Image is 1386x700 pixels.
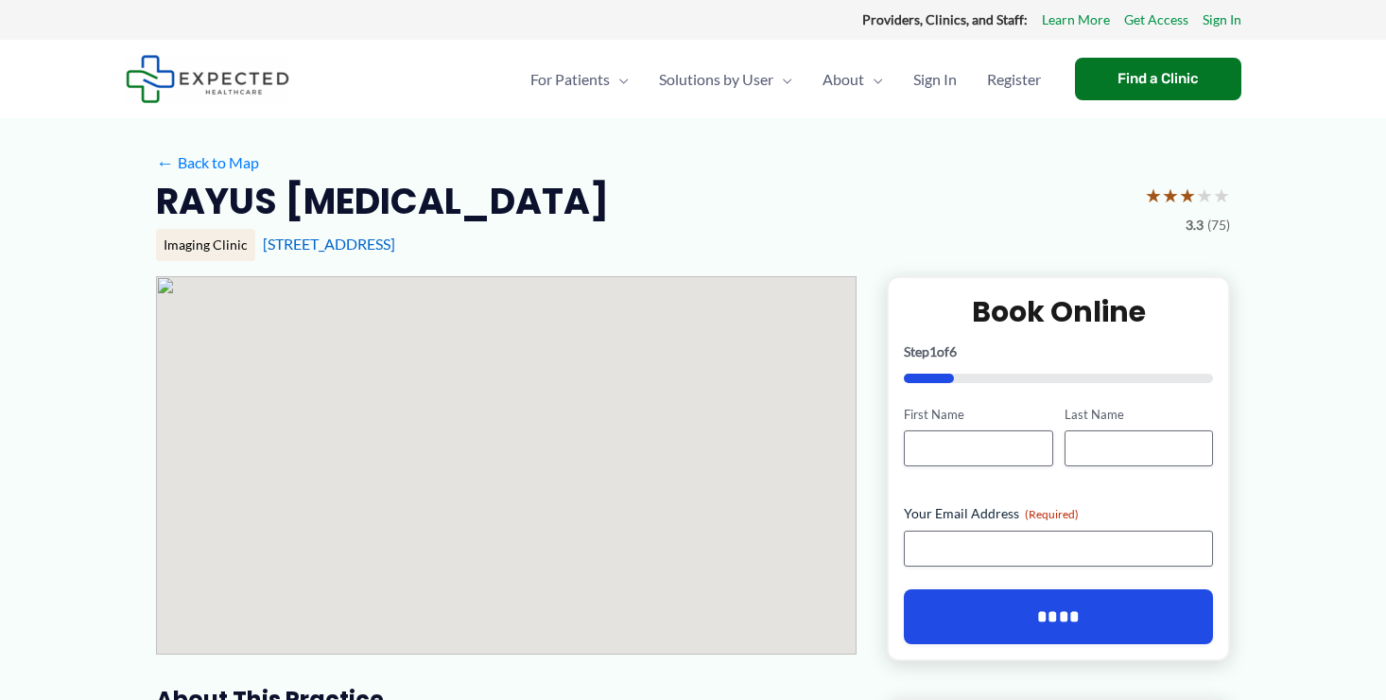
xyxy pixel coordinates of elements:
[126,55,289,103] img: Expected Healthcare Logo - side, dark font, small
[1065,406,1213,424] label: Last Name
[1145,178,1162,213] span: ★
[1186,213,1204,237] span: 3.3
[515,46,1056,113] nav: Primary Site Navigation
[862,11,1028,27] strong: Providers, Clinics, and Staff:
[156,153,174,171] span: ←
[515,46,644,113] a: For PatientsMenu Toggle
[904,345,1213,359] p: Step of
[929,343,937,359] span: 1
[1207,213,1230,237] span: (75)
[904,504,1213,523] label: Your Email Address
[987,46,1041,113] span: Register
[913,46,957,113] span: Sign In
[773,46,792,113] span: Menu Toggle
[1042,8,1110,32] a: Learn More
[1196,178,1213,213] span: ★
[1025,507,1079,521] span: (Required)
[823,46,864,113] span: About
[1162,178,1179,213] span: ★
[898,46,972,113] a: Sign In
[644,46,807,113] a: Solutions by UserMenu Toggle
[949,343,957,359] span: 6
[156,149,259,177] a: ←Back to Map
[610,46,629,113] span: Menu Toggle
[1075,58,1241,100] a: Find a Clinic
[904,406,1052,424] label: First Name
[972,46,1056,113] a: Register
[807,46,898,113] a: AboutMenu Toggle
[530,46,610,113] span: For Patients
[1213,178,1230,213] span: ★
[864,46,883,113] span: Menu Toggle
[156,229,255,261] div: Imaging Clinic
[1179,178,1196,213] span: ★
[1203,8,1241,32] a: Sign In
[263,235,395,253] a: [STREET_ADDRESS]
[904,293,1213,330] h2: Book Online
[659,46,773,113] span: Solutions by User
[1124,8,1188,32] a: Get Access
[156,178,609,224] h2: RAYUS [MEDICAL_DATA]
